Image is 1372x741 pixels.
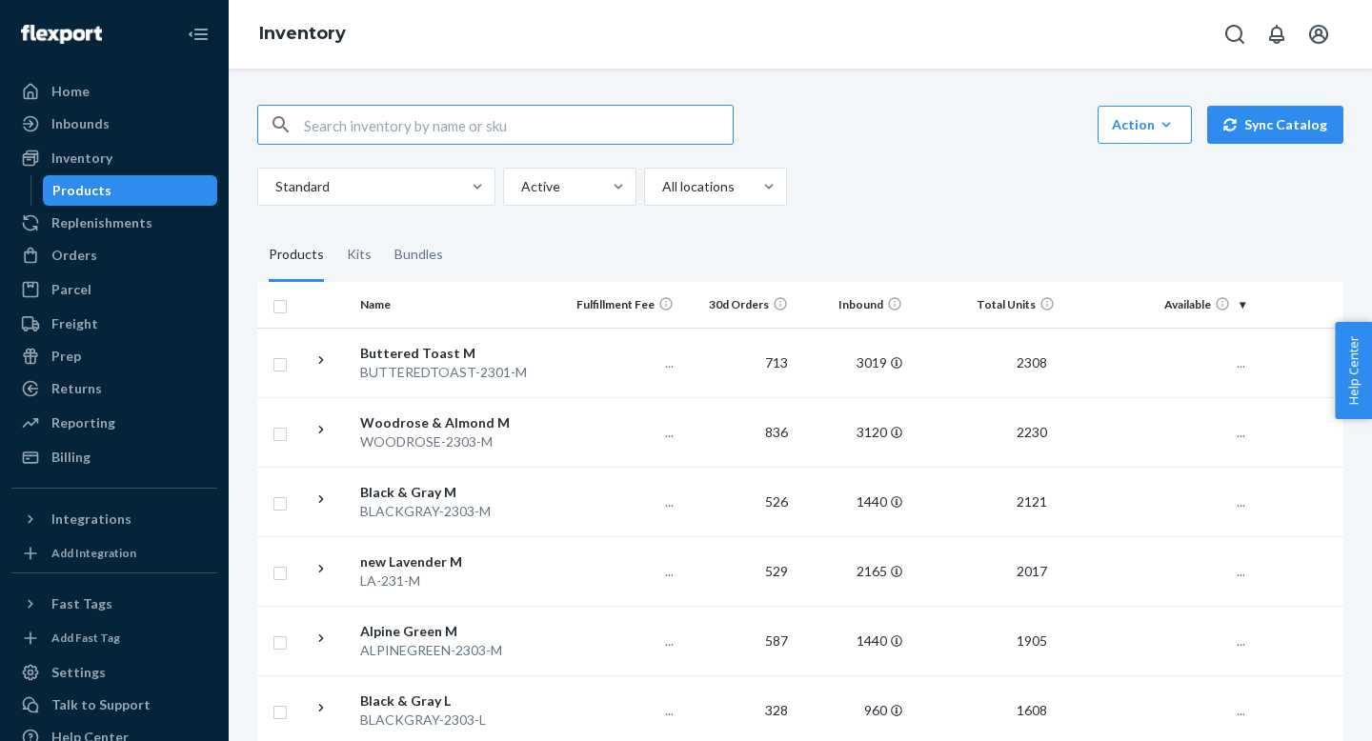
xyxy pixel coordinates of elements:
[1009,493,1055,510] span: 2121
[11,627,217,650] a: Add Fast Tag
[1070,701,1245,720] p: ...
[796,467,910,536] td: 1440
[575,423,674,442] p: ...
[360,571,559,591] div: LA-231-M
[21,25,102,44] img: Flexport logo
[51,448,91,467] div: Billing
[11,143,217,173] a: Inventory
[1009,632,1055,649] span: 1905
[273,177,275,196] input: Standard
[11,657,217,688] a: Settings
[51,594,112,613] div: Fast Tags
[11,504,217,534] button: Integrations
[11,408,217,438] a: Reporting
[796,536,910,606] td: 2165
[1300,15,1338,53] button: Open account menu
[360,363,559,382] div: BUTTEREDTOAST-2301-M
[360,691,559,711] div: Black & Gray L
[360,711,559,730] div: BLACKGRAY-2303-L
[353,282,567,328] th: Name
[1070,631,1245,651] p: ...
[11,442,217,472] a: Billing
[360,502,559,521] div: BLACKGRAY-2303-M
[51,347,81,366] div: Prep
[11,373,217,404] a: Returns
[259,23,346,44] a: Inventory
[681,328,796,397] td: 713
[1009,354,1055,370] span: 2308
[51,510,131,529] div: Integrations
[43,175,218,206] a: Products
[681,536,796,606] td: 529
[51,413,115,432] div: Reporting
[51,663,106,682] div: Settings
[11,341,217,371] a: Prep
[11,589,217,619] button: Fast Tags
[51,379,102,398] div: Returns
[269,229,324,282] div: Products
[681,282,796,328] th: 30d Orders
[796,606,910,675] td: 1440
[347,229,372,282] div: Kits
[1098,106,1192,144] button: Action
[52,181,111,200] div: Products
[11,109,217,139] a: Inbounds
[1062,282,1253,328] th: Available
[681,397,796,467] td: 836
[1207,106,1343,144] button: Sync Catalog
[51,630,120,646] div: Add Fast Tag
[11,309,217,339] a: Freight
[11,274,217,305] a: Parcel
[910,282,1062,328] th: Total Units
[567,282,681,328] th: Fulfillment Fee
[51,280,91,299] div: Parcel
[796,282,910,328] th: Inbound
[11,542,217,565] a: Add Integration
[51,82,90,101] div: Home
[304,106,733,144] input: Search inventory by name or sku
[51,695,151,714] div: Talk to Support
[51,246,97,265] div: Orders
[360,552,559,571] div: new Lavender M
[1009,424,1055,440] span: 2230
[519,177,521,196] input: Active
[360,483,559,502] div: Black & Gray M
[796,397,910,467] td: 3120
[1216,15,1254,53] button: Open Search Box
[11,690,217,720] a: Talk to Support
[244,7,361,62] ol: breadcrumbs
[660,177,662,196] input: All locations
[1070,423,1245,442] p: ...
[575,492,674,511] p: ...
[1070,492,1245,511] p: ...
[51,545,136,561] div: Add Integration
[1009,563,1055,579] span: 2017
[51,213,152,232] div: Replenishments
[11,208,217,238] a: Replenishments
[51,314,98,333] div: Freight
[51,149,112,168] div: Inventory
[1112,115,1178,134] div: Action
[1070,562,1245,581] p: ...
[1009,702,1055,718] span: 1608
[681,467,796,536] td: 526
[575,562,674,581] p: ...
[1258,15,1296,53] button: Open notifications
[360,641,559,660] div: ALPINEGREEN-2303-M
[575,353,674,372] p: ...
[360,413,559,432] div: Woodrose & Almond M
[394,229,443,282] div: Bundles
[11,240,217,270] a: Orders
[360,432,559,451] div: WOODROSE-2303-M
[575,701,674,720] p: ...
[51,114,110,133] div: Inbounds
[360,344,559,363] div: Buttered Toast M
[179,15,217,53] button: Close Navigation
[1070,353,1245,372] p: ...
[681,606,796,675] td: 587
[1335,322,1372,419] button: Help Center
[360,622,559,641] div: Alpine Green M
[796,328,910,397] td: 3019
[11,76,217,107] a: Home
